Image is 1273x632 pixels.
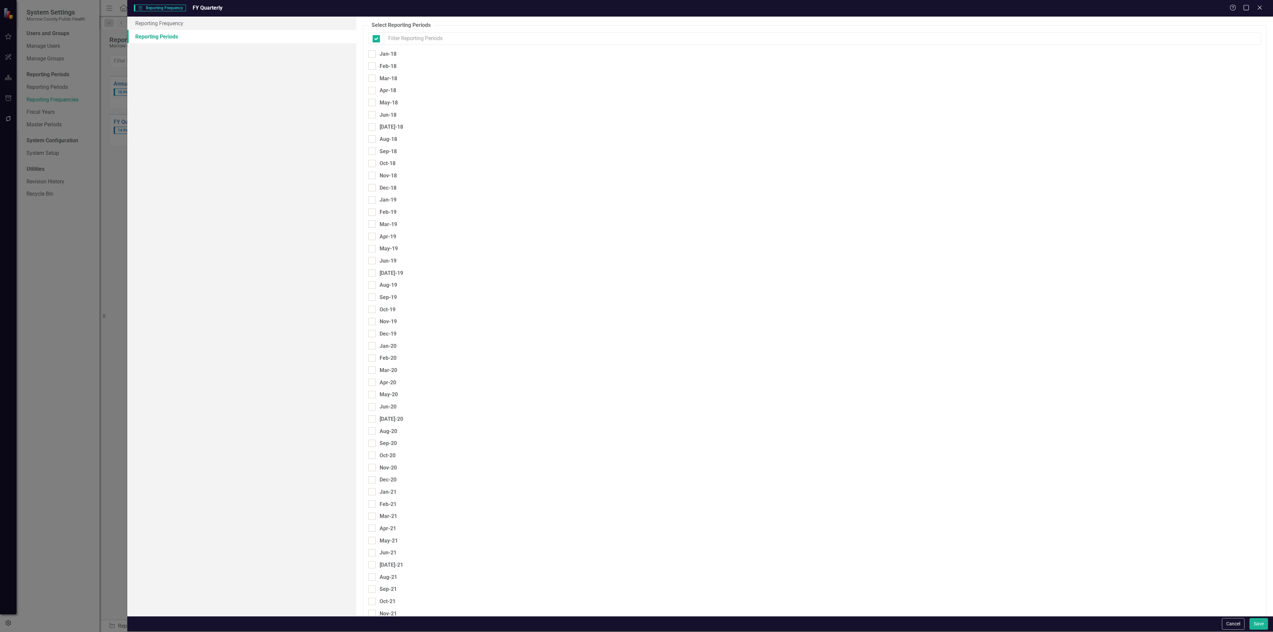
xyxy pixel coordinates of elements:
div: Oct-21 [380,597,395,605]
div: Oct-19 [380,305,395,314]
div: Feb-21 [380,500,396,508]
div: Jan-19 [380,196,396,204]
div: Jan-21 [380,488,396,496]
div: Mar-21 [380,512,397,520]
div: Nov-20 [380,464,397,472]
div: Dec-20 [380,475,396,484]
div: Feb-19 [380,208,396,216]
div: Oct-20 [380,451,395,460]
div: [DATE]-21 [380,561,403,569]
span: FY Quarterly [193,5,222,11]
span: Reporting Frequency [134,5,186,11]
div: Jun-20 [380,403,396,411]
div: Jan-20 [380,342,396,350]
div: Sep-18 [380,147,397,156]
div: Oct-18 [380,159,395,167]
div: Aug-18 [380,135,397,143]
div: Feb-18 [380,62,396,70]
div: Aug-21 [380,573,397,581]
div: Nov-21 [380,609,397,618]
div: May-19 [380,244,398,253]
div: Sep-19 [380,293,397,301]
a: Reporting Frequency [127,17,356,30]
div: Nov-19 [380,317,397,326]
div: May-20 [380,390,398,399]
div: Jun-21 [380,548,396,557]
div: Sep-21 [380,585,397,593]
div: Nov-18 [380,171,397,180]
div: Dec-19 [380,330,396,338]
button: Cancel [1222,618,1244,630]
div: Aug-19 [380,281,397,289]
div: Apr-20 [380,378,396,387]
div: Sep-20 [380,439,397,447]
div: Mar-18 [380,74,397,83]
div: Jun-18 [380,111,396,119]
div: Mar-20 [380,366,397,374]
div: [DATE]-20 [380,415,403,423]
div: Aug-20 [380,427,397,435]
div: May-18 [380,98,398,107]
legend: Select Reporting Periods [368,22,434,29]
div: [DATE]-19 [380,269,403,277]
div: Feb-20 [380,354,396,362]
button: Save [1249,618,1268,630]
div: May-21 [380,537,398,545]
div: Apr-18 [380,86,396,95]
div: Apr-21 [380,524,396,533]
a: Reporting Periods [127,30,356,43]
div: Mar-19 [380,220,397,228]
input: Filter Reporting Periods [384,32,1261,45]
div: Jun-19 [380,257,396,265]
div: Jan-18 [380,50,396,58]
div: Dec-18 [380,184,396,192]
div: [DATE]-18 [380,123,403,131]
div: Apr-19 [380,232,396,241]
